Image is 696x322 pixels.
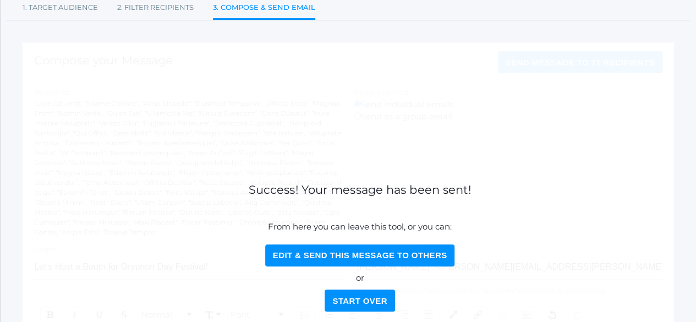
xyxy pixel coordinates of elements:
h1: Success! Your message has been sent! [249,183,472,196]
button: Edit & Send this Message to Others [265,244,455,266]
p: or [250,272,470,285]
button: Start Over [325,290,394,312]
p: From here you can leave this tool, or you can: [250,221,470,233]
